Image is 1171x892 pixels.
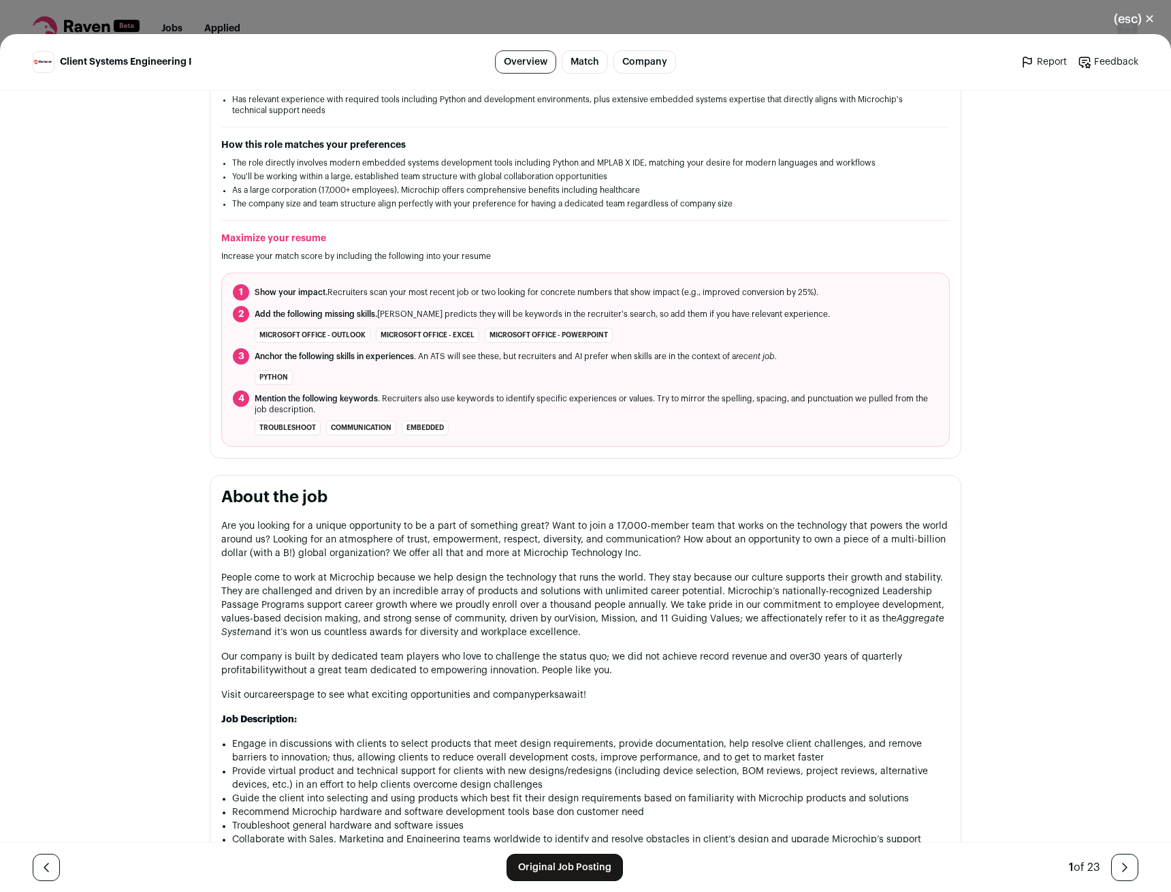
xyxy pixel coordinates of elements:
a: Vision, Mission, and 11 Guiding Values [568,614,740,624]
i: recent job. [736,352,777,360]
a: Report [1021,55,1067,69]
a: Match [562,50,608,74]
span: Mention the following keywords [255,395,378,403]
span: . An ATS will see these, but recruiters and AI prefer when skills are in the context of a [255,351,777,362]
a: Feedback [1078,55,1138,69]
li: Microsoft Office - PowerPoint [485,328,613,343]
span: Add the following missing skills. [255,310,377,318]
li: As a large corporation (17,000+ employees), Microchip offers comprehensive benefits including hea... [232,185,939,196]
p: Are you looking for a unique opportunity to be a part of something great? Want to join a 17,000-m... [221,519,950,560]
h2: How this role matches your preferences [221,138,950,152]
span: 1 [1069,862,1074,873]
a: Original Job Posting [507,854,623,881]
span: 3 [233,348,249,365]
p: Visit our page to see what exciting opportunities and company await! [221,688,950,702]
li: You'll be working within a large, established team structure with global collaboration opportunities [232,171,939,182]
p: Increase your match score by including the following into your resume [221,251,950,262]
a: perks [534,690,559,700]
span: [PERSON_NAME] predicts they will be keywords in the recruiter's search, so add them if you have r... [255,309,830,320]
li: Engage in discussions with clients to select products that meet design requirements, provide docu... [232,737,950,765]
li: Microsoft Office - Outlook [255,328,370,343]
h2: About the job [221,487,950,508]
span: Client Systems Engineering I [60,55,192,69]
li: Provide virtual product and technical support for clients with new designs/redesigns (including d... [232,765,950,792]
span: 4 [233,390,249,407]
span: Show your impact. [255,288,327,296]
a: Overview [495,50,556,74]
a: careers [258,690,291,700]
div: of 23 [1069,859,1100,876]
p: People come to work at Microchip because we help design the technology that runs the world. They ... [221,571,950,639]
li: The company size and team structure align perfectly with your preference for having a dedicated t... [232,198,939,209]
img: ce12ae338b2b6c0a4b0d623c79147f45cc687fb99f328e0d9e06099d4a0d41bf.jpg [33,59,54,65]
li: embedded [402,420,449,435]
span: 1 [233,284,249,301]
h2: Maximize your resume [221,232,950,245]
span: 2 [233,306,249,322]
li: Python [255,370,293,385]
li: Microsoft Office - Excel [376,328,479,343]
li: The role directly involves modern embedded systems development tools including Python and MPLAB X... [232,157,939,168]
span: Recruiters scan your most recent job or two looking for concrete numbers that show impact (e.g., ... [255,287,818,298]
li: Guide the client into selecting and using products which best fit their design requirements based... [232,792,950,805]
li: Troubleshoot general hardware and software issues [232,819,950,833]
a: Company [613,50,676,74]
li: troubleshoot [255,420,321,435]
li: Has relevant experience with required tools including Python and development environments, plus e... [232,94,939,116]
li: Collaborate with Sales, Marketing and Engineering teams worldwide to identify and resolve obstacl... [232,833,950,860]
span: Anchor the following skills in experiences [255,352,414,360]
li: Recommend Microchip hardware and software development tools base don customer need [232,805,950,819]
span: . Recruiters also use keywords to identify specific experiences or values. Try to mirror the spel... [255,393,938,415]
button: Close modal [1097,4,1171,34]
strong: Job Description: [221,715,297,724]
p: Our company is built by dedicated team players who love to challenge the status quo; we did not a... [221,650,950,677]
li: communication [326,420,396,435]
